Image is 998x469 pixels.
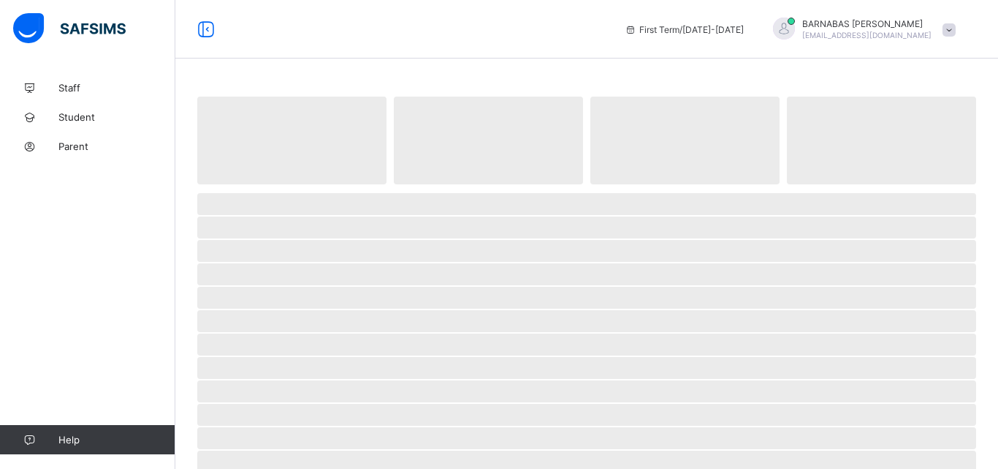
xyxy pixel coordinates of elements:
[197,287,976,309] span: ‌
[625,24,744,35] span: session/term information
[58,82,175,94] span: Staff
[197,404,976,426] span: ‌
[787,97,976,184] span: ‌
[197,357,976,379] span: ‌
[802,31,932,40] span: [EMAIL_ADDRESS][DOMAIN_NAME]
[197,427,976,449] span: ‌
[758,18,963,42] div: BARNABASRICHARD
[197,217,976,239] span: ‌
[197,310,976,332] span: ‌
[197,97,386,184] span: ‌
[13,13,126,44] img: safsims
[197,380,976,402] span: ‌
[58,434,175,446] span: Help
[197,240,976,262] span: ‌
[58,111,175,123] span: Student
[802,18,932,29] span: BARNABAS [PERSON_NAME]
[590,97,780,184] span: ‌
[197,193,976,215] span: ‌
[58,140,175,152] span: Parent
[197,263,976,285] span: ‌
[197,334,976,356] span: ‌
[394,97,583,184] span: ‌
